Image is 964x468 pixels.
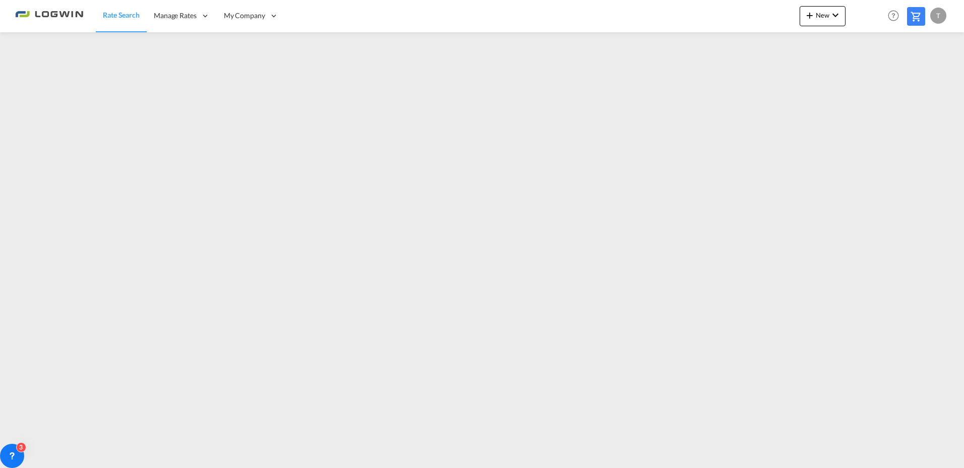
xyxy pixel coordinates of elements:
[103,11,140,19] span: Rate Search
[154,11,197,21] span: Manage Rates
[224,11,265,21] span: My Company
[804,11,841,19] span: New
[800,6,846,26] button: icon-plus 400-fgNewicon-chevron-down
[885,7,902,24] span: Help
[885,7,907,25] div: Help
[829,9,841,21] md-icon: icon-chevron-down
[15,5,83,27] img: 2761ae10d95411efa20a1f5e0282d2d7.png
[930,8,946,24] div: T
[804,9,816,21] md-icon: icon-plus 400-fg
